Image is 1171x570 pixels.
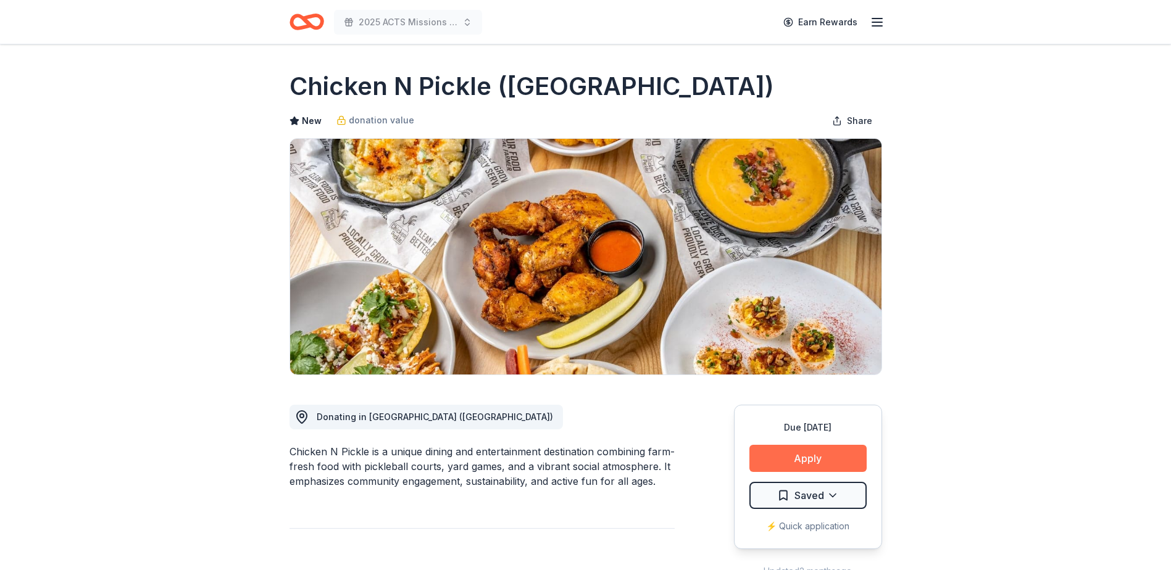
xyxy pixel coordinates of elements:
[290,69,774,104] h1: Chicken N Pickle ([GEOGRAPHIC_DATA])
[334,10,482,35] button: 2025 ACTS Missions Gala
[749,482,867,509] button: Saved
[776,11,865,33] a: Earn Rewards
[336,113,414,128] a: donation value
[290,7,324,36] a: Home
[749,445,867,472] button: Apply
[847,114,872,128] span: Share
[749,519,867,534] div: ⚡️ Quick application
[290,139,881,374] img: Image for Chicken N Pickle (San Antonio)
[359,15,457,30] span: 2025 ACTS Missions Gala
[302,114,322,128] span: New
[749,420,867,435] div: Due [DATE]
[822,109,882,133] button: Share
[290,444,675,489] div: Chicken N Pickle is a unique dining and entertainment destination combining farm-fresh food with ...
[317,411,553,422] span: Donating in [GEOGRAPHIC_DATA] ([GEOGRAPHIC_DATA])
[349,113,414,128] span: donation value
[794,487,824,503] span: Saved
